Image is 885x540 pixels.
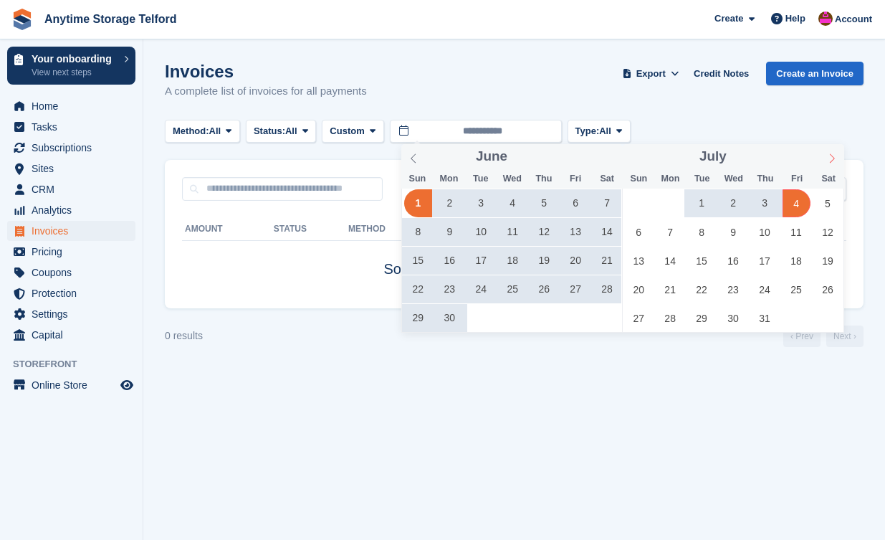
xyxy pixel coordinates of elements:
[39,7,183,31] a: Anytime Storage Telford
[699,150,727,164] span: July
[165,62,367,81] h1: Invoices
[575,124,600,138] span: Type:
[32,375,118,395] span: Online Store
[719,247,747,275] span: July 16, 2025
[719,218,747,246] span: July 9, 2025
[32,262,118,283] span: Coupons
[436,304,464,332] span: June 30, 2025
[714,11,743,26] span: Create
[32,66,117,79] p: View next steps
[783,218,810,246] span: July 11, 2025
[348,218,432,241] th: Method
[401,174,433,184] span: Sun
[656,275,684,303] span: July 21, 2025
[7,262,135,283] a: menu
[7,96,135,116] a: menu
[404,189,432,217] span: June 1, 2025
[636,67,666,81] span: Export
[32,96,118,116] span: Home
[11,9,33,30] img: stora-icon-8386f47178a22dfd0bd8f6a31ec36ba5ce8667c1dd55bd0f319d3a0aa187defe.svg
[568,120,631,143] button: Type: All
[436,275,464,303] span: June 23, 2025
[32,242,118,262] span: Pricing
[476,150,507,164] span: June
[813,174,844,184] span: Sat
[530,275,558,303] span: June 26, 2025
[32,138,118,158] span: Subscriptions
[750,174,781,184] span: Thu
[32,221,118,241] span: Invoices
[32,158,118,179] span: Sites
[7,325,135,345] a: menu
[499,189,527,217] span: June 4, 2025
[404,247,432,275] span: June 15, 2025
[7,242,135,262] a: menu
[625,218,653,246] span: July 6, 2025
[835,12,872,27] span: Account
[404,275,432,303] span: June 22, 2025
[625,247,653,275] span: July 13, 2025
[562,189,590,217] span: June 6, 2025
[13,357,143,371] span: Storefront
[7,304,135,324] a: menu
[7,283,135,303] a: menu
[436,218,464,246] span: June 9, 2025
[165,83,367,100] p: A complete list of invoices for all payments
[118,376,135,394] a: Preview store
[619,62,682,85] button: Export
[688,62,755,85] a: Credit Notes
[436,247,464,275] span: June 16, 2025
[467,189,495,217] span: June 3, 2025
[254,124,285,138] span: Status:
[719,275,747,303] span: July 23, 2025
[687,174,718,184] span: Tue
[404,304,432,332] span: June 29, 2025
[751,247,779,275] span: July 17, 2025
[32,325,118,345] span: Capital
[182,218,274,241] th: Amount
[781,174,813,184] span: Fri
[562,218,590,246] span: June 13, 2025
[719,189,747,217] span: July 2, 2025
[433,174,464,184] span: Mon
[7,117,135,137] a: menu
[467,218,495,246] span: June 10, 2025
[751,218,779,246] span: July 10, 2025
[7,200,135,220] a: menu
[826,326,864,347] a: Next
[7,179,135,199] a: menu
[560,174,591,184] span: Fri
[330,124,364,138] span: Custom
[814,218,842,246] span: July 12, 2025
[751,189,779,217] span: July 3, 2025
[7,138,135,158] a: menu
[32,117,118,137] span: Tasks
[173,124,209,138] span: Method:
[654,174,686,184] span: Mon
[497,174,528,184] span: Wed
[507,149,552,164] input: Year
[165,120,240,143] button: Method: All
[814,189,842,217] span: July 5, 2025
[818,11,833,26] img: Andrew Newall
[688,275,716,303] span: July 22, 2025
[783,326,821,347] a: Previous
[285,124,297,138] span: All
[780,326,866,347] nav: Page
[591,174,623,184] span: Sat
[467,247,495,275] span: June 17, 2025
[467,275,495,303] span: June 24, 2025
[688,304,716,332] span: July 29, 2025
[656,247,684,275] span: July 14, 2025
[688,247,716,275] span: July 15, 2025
[7,47,135,85] a: Your onboarding View next steps
[656,218,684,246] span: July 7, 2025
[530,189,558,217] span: June 5, 2025
[246,120,316,143] button: Status: All
[719,304,747,332] span: July 30, 2025
[814,275,842,303] span: July 26, 2025
[625,275,653,303] span: July 20, 2025
[7,158,135,179] a: menu
[32,200,118,220] span: Analytics
[766,62,864,85] a: Create an Invoice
